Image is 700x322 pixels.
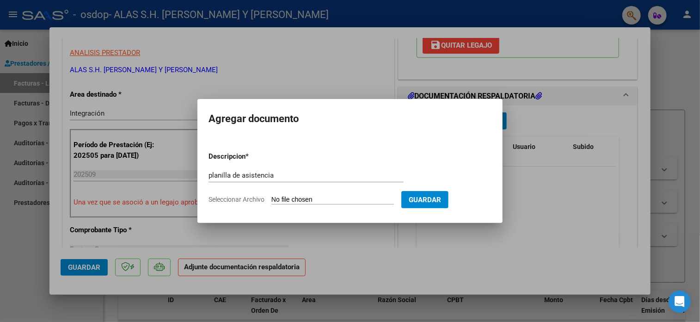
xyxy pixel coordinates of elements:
[209,196,264,203] span: Seleccionar Archivo
[409,196,441,204] span: Guardar
[209,151,294,162] p: Descripcion
[401,191,448,208] button: Guardar
[669,291,691,313] div: Open Intercom Messenger
[209,110,491,128] h2: Agregar documento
